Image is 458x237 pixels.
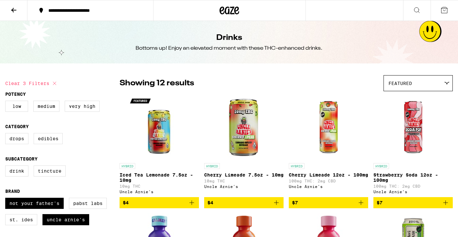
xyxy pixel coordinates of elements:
[120,172,199,183] p: Iced Tea Lemonade 7.5oz - 10mg
[211,94,277,160] img: Uncle Arnie's - Cherry Limeade 7.5oz - 10mg
[292,200,298,205] span: $7
[120,78,194,89] p: Showing 12 results
[120,184,199,188] p: 10mg THC
[204,163,220,169] p: HYBRID
[388,81,412,86] span: Featured
[204,179,284,183] p: 10mg THC
[5,214,37,225] label: St. Ides
[373,172,453,183] p: Strawberry Soda 12oz - 100mg
[69,198,107,209] label: Pabst Labs
[34,133,63,144] label: Edibles
[373,163,389,169] p: HYBRID
[120,197,199,208] button: Add to bag
[373,197,453,208] button: Add to bag
[296,94,361,160] img: Uncle Arnie's - Cherry Limeade 12oz - 100mg
[120,163,135,169] p: HYBRID
[289,172,368,178] p: Cherry Limeade 12oz - 100mg
[204,197,284,208] button: Add to bag
[5,189,20,194] legend: Brand
[5,124,29,129] legend: Category
[289,179,368,183] p: 100mg THC: 2mg CBD
[289,94,368,197] a: Open page for Cherry Limeade 12oz - 100mg from Uncle Arnie's
[136,45,322,52] div: Bottoms up! Enjoy an elevated moment with these THC-enhanced drinks.
[65,101,100,112] label: Very High
[120,94,199,197] a: Open page for Iced Tea Lemonade 7.5oz - 10mg from Uncle Arnie's
[289,184,368,189] div: Uncle Arnie's
[34,165,66,177] label: Tincture
[204,172,284,178] p: Cherry Limeade 7.5oz - 10mg
[5,156,38,161] legend: Subcategory
[33,101,59,112] label: Medium
[381,94,446,160] img: Uncle Arnie's - Strawberry Soda 12oz - 100mg
[120,190,199,194] div: Uncle Arnie's
[373,190,453,194] div: Uncle Arnie's
[289,163,304,169] p: HYBRID
[5,133,28,144] label: Drops
[42,214,89,225] label: Uncle Arnie's
[5,165,28,177] label: Drink
[373,184,453,188] p: 100mg THC: 2mg CBD
[204,184,284,189] div: Uncle Arnie's
[123,200,129,205] span: $4
[216,32,242,43] h1: Drinks
[204,94,284,197] a: Open page for Cherry Limeade 7.5oz - 10mg from Uncle Arnie's
[127,94,192,160] img: Uncle Arnie's - Iced Tea Lemonade 7.5oz - 10mg
[5,198,64,209] label: Not Your Father's
[5,101,28,112] label: Low
[289,197,368,208] button: Add to bag
[5,75,58,92] button: Clear 3 filters
[207,200,213,205] span: $4
[377,200,383,205] span: $7
[4,5,47,10] span: Hi. Need any help?
[373,94,453,197] a: Open page for Strawberry Soda 12oz - 100mg from Uncle Arnie's
[5,92,26,97] legend: Potency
